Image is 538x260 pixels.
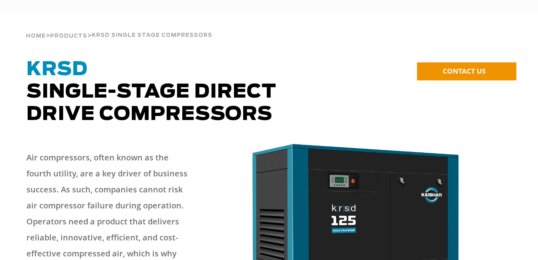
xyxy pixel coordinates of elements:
[417,62,516,80] a: CONTACT US
[26,60,276,124] span: Single-Stage Direct Drive Compressors
[50,34,87,39] span: Products
[26,32,46,39] a: Home
[26,12,212,42] div: > >
[50,32,87,39] a: Products
[26,34,46,39] span: Home
[26,60,88,79] span: KRSD
[443,66,486,76] span: CONTACT US
[92,33,212,38] span: krsd single stage compressors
